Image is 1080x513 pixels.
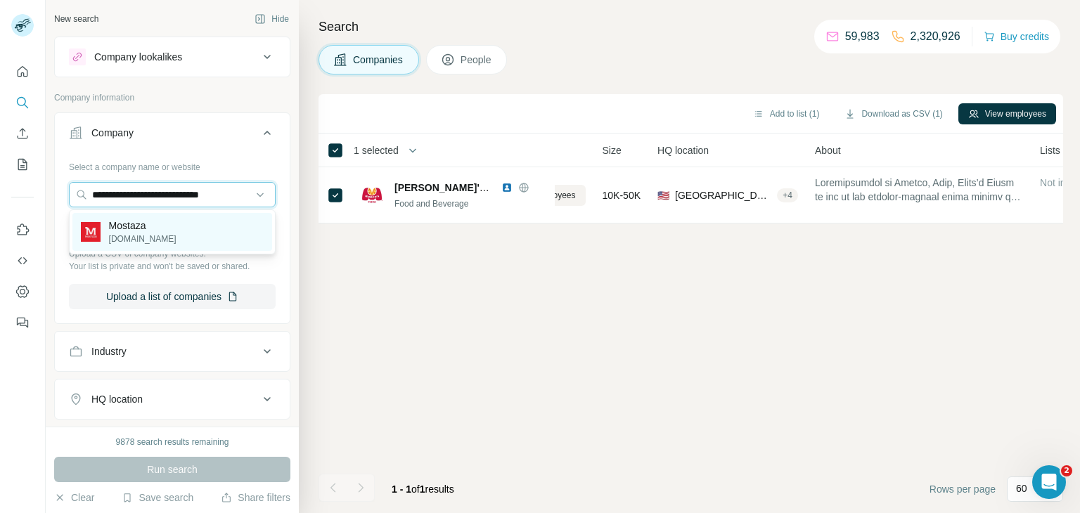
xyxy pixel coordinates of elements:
p: 2,320,926 [911,28,960,45]
div: 9878 search results remaining [116,436,229,448]
button: Quick start [11,59,34,84]
p: Your list is private and won't be saved or shared. [69,260,276,273]
span: results [392,483,454,495]
span: 1 [420,483,425,495]
span: 10K-50K [603,188,641,202]
button: Use Surfe API [11,248,34,273]
iframe: Intercom live chat [1032,465,1066,499]
h4: Search [319,17,1063,37]
div: Company lookalikes [94,50,182,64]
button: My lists [11,152,34,177]
button: Save search [122,491,193,505]
div: Food and Beverage [394,197,546,210]
span: 2 [1061,465,1072,476]
div: Industry [91,344,127,358]
span: Lists [1040,143,1060,157]
span: People [461,53,493,67]
p: 60 [1016,481,1027,495]
button: Feedback [11,310,34,335]
span: Rows per page [930,482,996,496]
button: Buy credits [984,27,1049,46]
span: Size [603,143,622,157]
button: Hide [245,8,299,30]
p: Company information [54,91,290,104]
button: Search [11,90,34,115]
p: Mostaza [109,219,176,233]
button: Enrich CSV [11,121,34,146]
span: 🇺🇸 [657,188,669,202]
span: Loremipsumdol si Ametco, Adip, Elits’d Eiusm te inc ut lab etdolor-magnaal enima minimv qu nos Ex... [815,176,1023,204]
button: Clear [54,491,94,505]
span: [GEOGRAPHIC_DATA], [US_STATE] [675,188,771,202]
button: Industry [55,335,290,368]
button: HQ location [55,382,290,416]
img: Mostaza [81,222,101,242]
button: Upload a list of companies [69,284,276,309]
div: New search [54,13,98,25]
button: View employees [958,103,1056,124]
img: LinkedIn logo [501,182,513,193]
span: Companies [353,53,404,67]
img: Avatar [11,14,34,37]
div: + 4 [777,189,798,202]
span: HQ location [657,143,709,157]
span: 1 - 1 [392,483,411,495]
span: About [815,143,841,157]
button: Download as CSV (1) [835,103,952,124]
span: 1 selected [354,143,399,157]
button: Company [55,116,290,155]
button: Company lookalikes [55,40,290,74]
p: [DOMAIN_NAME] [109,233,176,245]
span: of [411,483,420,495]
img: Logo of Marco's Pizza Marco's Franchising [361,184,383,207]
div: HQ location [91,392,143,406]
p: 59,983 [845,28,880,45]
div: Select a company name or website [69,155,276,174]
button: Share filters [221,491,290,505]
button: Dashboard [11,279,34,304]
span: [PERSON_NAME]'s Pizza [PERSON_NAME]'s Franchising [394,182,664,193]
div: Company [91,126,134,140]
button: Add to list (1) [743,103,830,124]
button: Use Surfe on LinkedIn [11,217,34,242]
